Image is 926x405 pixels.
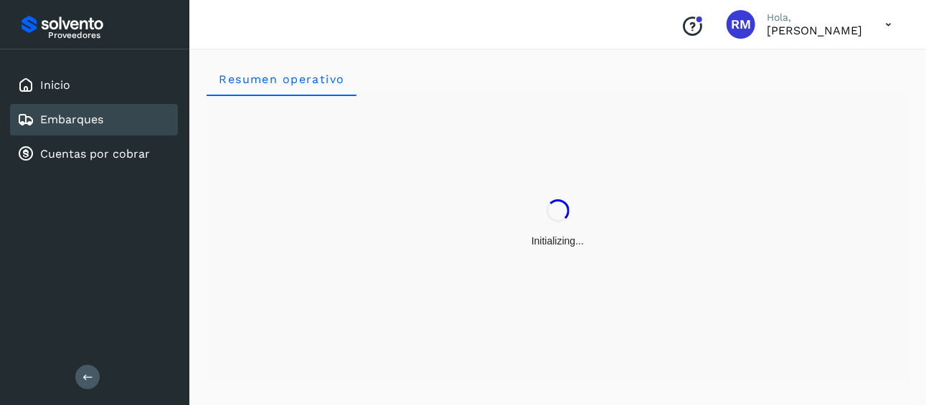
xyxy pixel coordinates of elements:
[218,72,345,86] span: Resumen operativo
[10,138,178,170] div: Cuentas por cobrar
[40,113,103,126] a: Embarques
[767,24,862,37] p: RICARDO MONTEMAYOR
[40,147,150,161] a: Cuentas por cobrar
[767,11,862,24] p: Hola,
[40,78,70,92] a: Inicio
[10,104,178,135] div: Embarques
[10,70,178,101] div: Inicio
[48,30,172,40] p: Proveedores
